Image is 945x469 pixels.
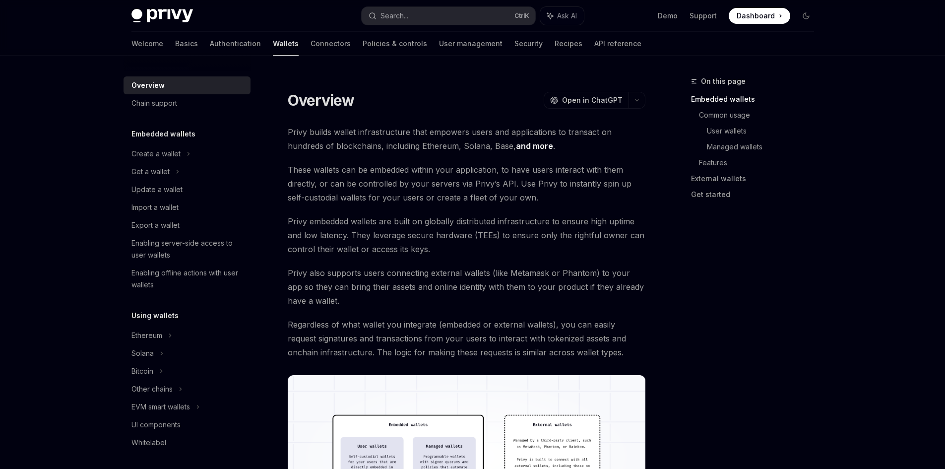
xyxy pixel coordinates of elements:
[131,347,154,359] div: Solana
[131,365,153,377] div: Bitcoin
[131,383,173,395] div: Other chains
[439,32,503,56] a: User management
[699,107,822,123] a: Common usage
[131,330,162,341] div: Ethereum
[690,11,717,21] a: Support
[562,95,623,105] span: Open in ChatGPT
[131,166,170,178] div: Get a wallet
[363,32,427,56] a: Policies & controls
[691,171,822,187] a: External wallets
[362,7,535,25] button: Search...CtrlK
[124,181,251,199] a: Update a wallet
[175,32,198,56] a: Basics
[131,310,179,322] h5: Using wallets
[701,75,746,87] span: On this page
[124,76,251,94] a: Overview
[544,92,629,109] button: Open in ChatGPT
[131,267,245,291] div: Enabling offline actions with user wallets
[124,234,251,264] a: Enabling server-side access to user wallets
[273,32,299,56] a: Wallets
[380,10,408,22] div: Search...
[131,437,166,449] div: Whitelabel
[210,32,261,56] a: Authentication
[131,401,190,413] div: EVM smart wallets
[131,148,181,160] div: Create a wallet
[288,163,645,204] span: These wallets can be embedded within your application, to have users interact with them directly,...
[658,11,678,21] a: Demo
[124,434,251,452] a: Whitelabel
[131,237,245,261] div: Enabling server-side access to user wallets
[131,79,165,91] div: Overview
[124,264,251,294] a: Enabling offline actions with user wallets
[594,32,641,56] a: API reference
[288,214,645,256] span: Privy embedded wallets are built on globally distributed infrastructure to ensure high uptime and...
[131,219,180,231] div: Export a wallet
[124,94,251,112] a: Chain support
[691,91,822,107] a: Embedded wallets
[288,125,645,153] span: Privy builds wallet infrastructure that empowers users and applications to transact on hundreds o...
[131,97,177,109] div: Chain support
[691,187,822,202] a: Get started
[555,32,582,56] a: Recipes
[124,416,251,434] a: UI components
[288,91,355,109] h1: Overview
[124,216,251,234] a: Export a wallet
[729,8,790,24] a: Dashboard
[131,32,163,56] a: Welcome
[131,128,195,140] h5: Embedded wallets
[798,8,814,24] button: Toggle dark mode
[514,12,529,20] span: Ctrl K
[131,201,179,213] div: Import a wallet
[288,266,645,308] span: Privy also supports users connecting external wallets (like Metamask or Phantom) to your app so t...
[311,32,351,56] a: Connectors
[514,32,543,56] a: Security
[124,199,251,216] a: Import a wallet
[707,123,822,139] a: User wallets
[131,184,183,196] div: Update a wallet
[131,419,181,431] div: UI components
[516,141,553,151] a: and more
[707,139,822,155] a: Managed wallets
[557,11,577,21] span: Ask AI
[737,11,775,21] span: Dashboard
[288,318,645,359] span: Regardless of what wallet you integrate (embedded or external wallets), you can easily request si...
[131,9,193,23] img: dark logo
[699,155,822,171] a: Features
[540,7,584,25] button: Ask AI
